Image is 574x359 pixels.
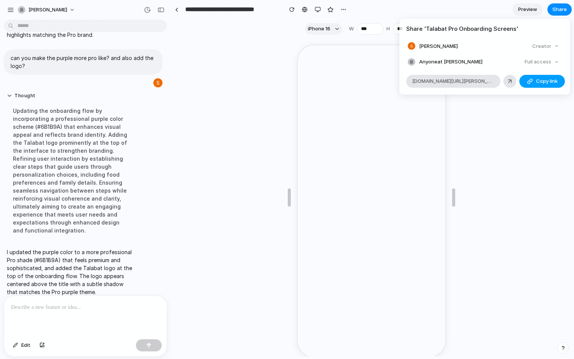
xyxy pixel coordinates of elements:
[412,77,494,85] span: [DOMAIN_NAME][URL][PERSON_NAME]
[406,25,563,33] h4: Share ' Talabat Pro Onboarding Screens '
[519,75,565,88] button: Copy link
[406,75,500,88] div: [DOMAIN_NAME][URL][PERSON_NAME]
[536,77,558,85] span: Copy link
[419,43,458,50] span: [PERSON_NAME]
[419,58,483,66] span: Anyone at [PERSON_NAME]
